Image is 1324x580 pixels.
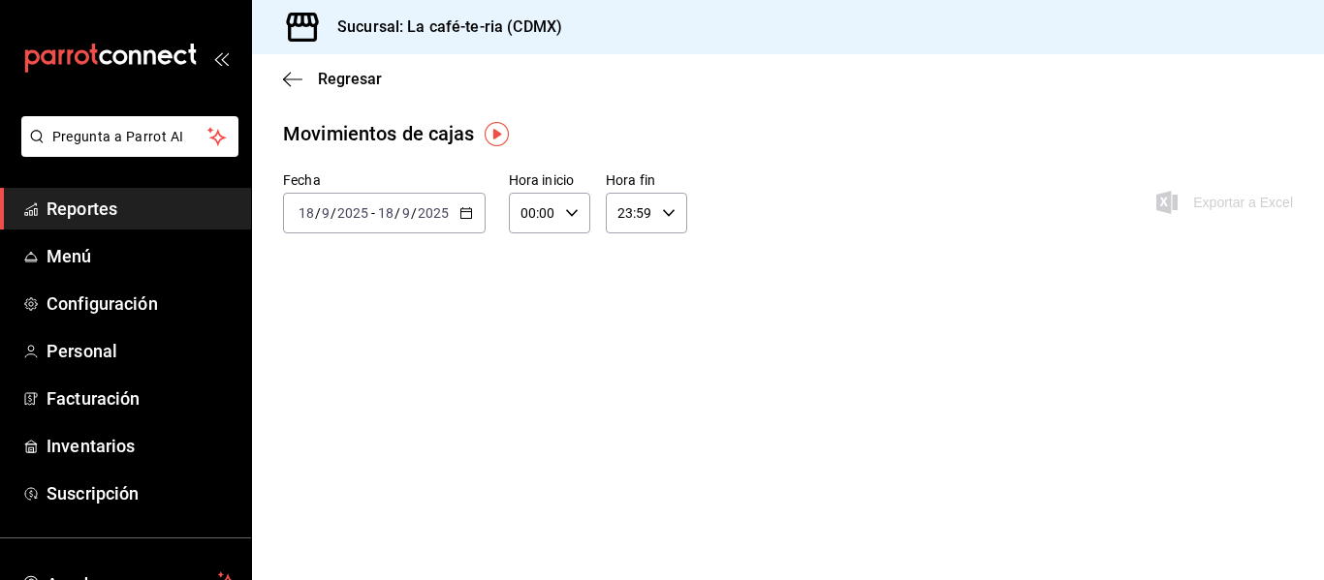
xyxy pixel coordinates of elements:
img: Tooltip marker [485,122,509,146]
button: Regresar [283,70,382,88]
label: Hora inicio [509,173,590,187]
input: -- [298,205,315,221]
span: Facturación [47,385,236,412]
span: / [394,205,400,221]
button: open_drawer_menu [213,50,229,66]
span: Suscripción [47,480,236,506]
span: / [331,205,336,221]
input: ---- [417,205,450,221]
input: -- [401,205,411,221]
button: Pregunta a Parrot AI [21,116,238,157]
div: Movimientos de cajas [283,119,475,148]
span: / [411,205,417,221]
span: Configuración [47,290,236,317]
span: Inventarios [47,433,236,459]
h3: Sucursal: La café-te-ria (CDMX) [322,15,562,39]
input: ---- [336,205,369,221]
span: - [371,205,375,221]
span: Pregunta a Parrot AI [52,127,208,147]
a: Pregunta a Parrot AI [14,140,238,161]
span: Personal [47,338,236,364]
input: -- [377,205,394,221]
span: Menú [47,243,236,269]
span: Regresar [318,70,382,88]
input: -- [321,205,331,221]
label: Hora fin [606,173,687,187]
span: / [315,205,321,221]
label: Fecha [283,173,486,187]
span: Reportes [47,196,236,222]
